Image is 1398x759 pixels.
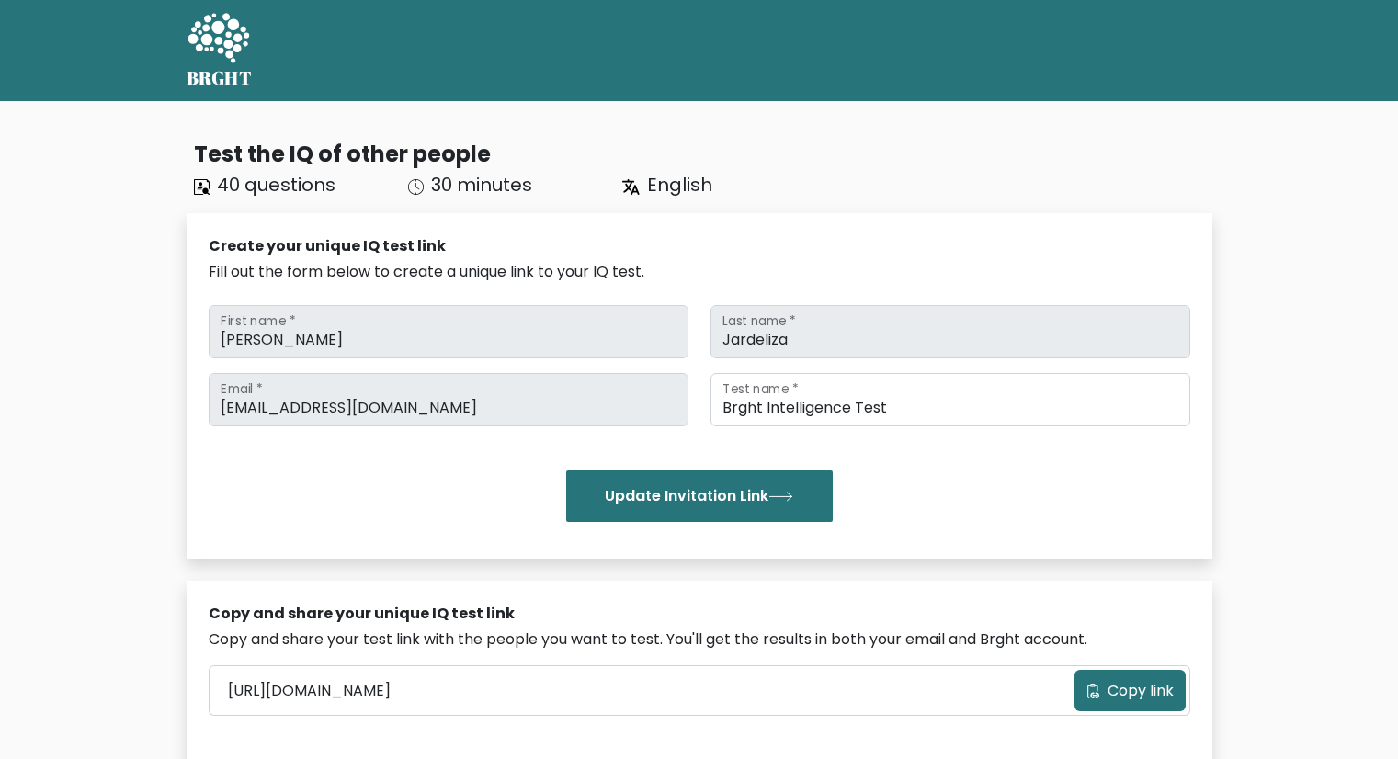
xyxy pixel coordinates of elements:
[194,138,1212,171] div: Test the IQ of other people
[209,603,1190,625] div: Copy and share your unique IQ test link
[187,7,253,94] a: BRGHT
[710,305,1190,358] input: Last name
[187,67,253,89] h5: BRGHT
[710,373,1190,426] input: Test name
[431,172,532,198] span: 30 minutes
[647,172,712,198] span: English
[566,470,833,522] button: Update Invitation Link
[209,261,1190,283] div: Fill out the form below to create a unique link to your IQ test.
[209,373,688,426] input: Email
[1074,670,1186,711] button: Copy link
[209,235,1190,257] div: Create your unique IQ test link
[217,172,335,198] span: 40 questions
[1108,680,1174,702] span: Copy link
[209,629,1190,651] div: Copy and share your test link with the people you want to test. You'll get the results in both yo...
[209,305,688,358] input: First name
